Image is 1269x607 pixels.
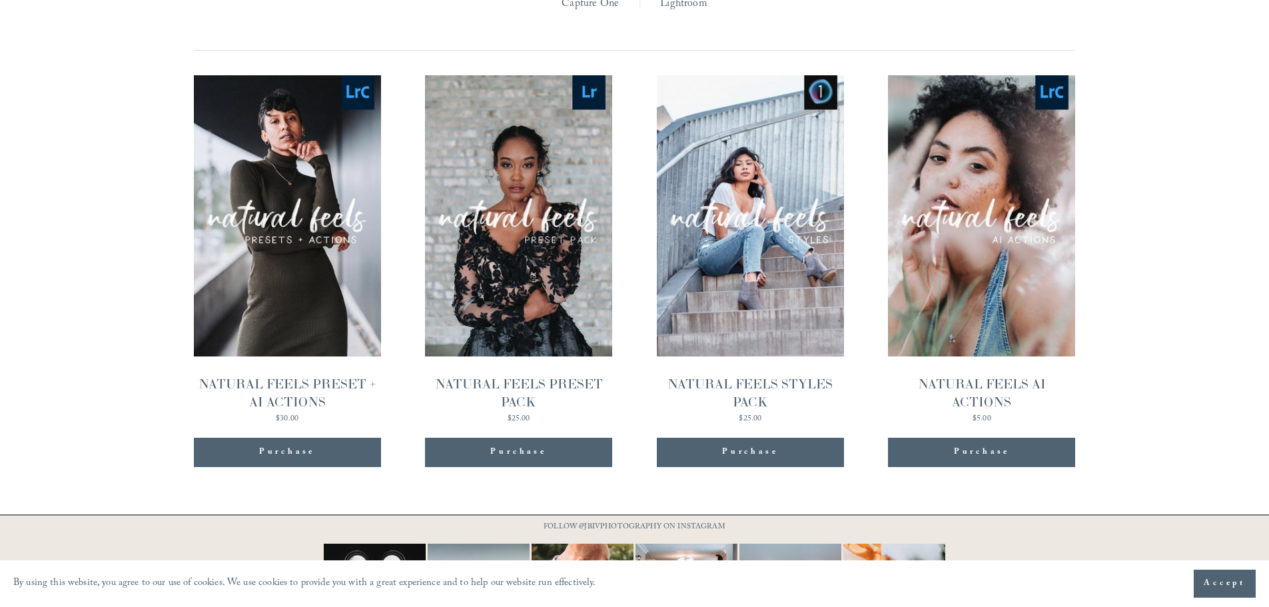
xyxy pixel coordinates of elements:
div: NATURAL FEELS PRESET PACK [425,375,612,411]
a: NATURAL FEELS STYLES PACK [657,75,844,423]
div: $30.00 [194,415,381,423]
div: $25.00 [657,415,844,423]
div: $5.00 [888,415,1075,423]
div: Purchase [722,446,778,459]
p: By using this website, you agree to our use of cookies. We use cookies to provide you with a grea... [13,574,596,594]
div: Purchase [888,438,1075,467]
p: FOLLOW @JBIVPHOTOGRAPHY ON INSTAGRAM [518,520,751,535]
div: Purchase [490,446,546,459]
div: Purchase [954,446,1010,459]
button: Accept [1194,570,1256,598]
div: Purchase [259,446,315,459]
span: Accept [1204,577,1246,590]
div: Purchase [657,438,844,467]
div: Purchase [194,438,381,467]
div: $25.00 [425,415,612,423]
a: NATURAL FEELS PRESET PACK [425,75,612,423]
div: NATURAL FEELS STYLES PACK [657,375,844,411]
a: NATURAL FEELS AI ACTIONS [888,75,1075,423]
a: NATURAL FEELS PRESET + AI ACTIONS [194,75,381,423]
div: NATURAL FEELS PRESET + AI ACTIONS [194,375,381,411]
div: NATURAL FEELS AI ACTIONS [888,375,1075,411]
div: Purchase [425,438,612,467]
